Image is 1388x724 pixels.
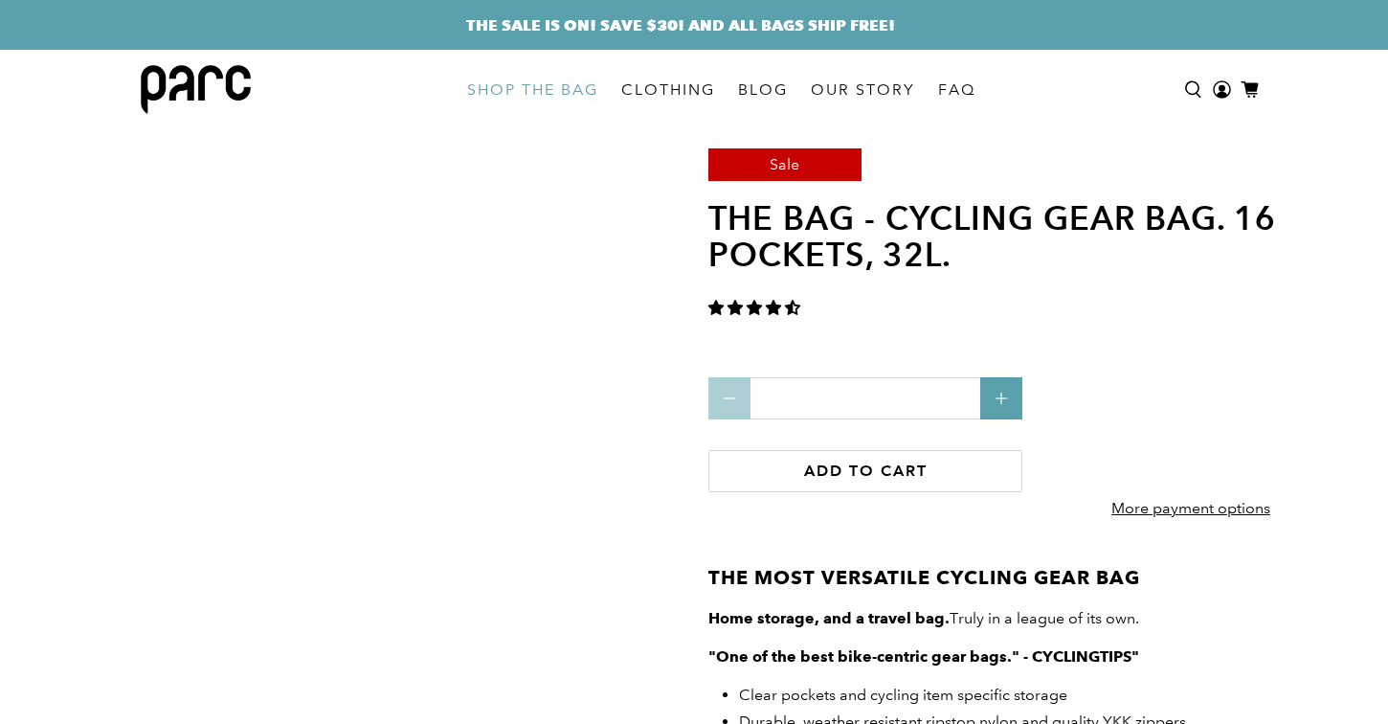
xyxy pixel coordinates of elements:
[1065,484,1316,544] a: More payment options
[770,155,799,173] span: Sale
[708,566,1140,589] strong: THE MOST VERSATILE CYCLING GEAR BAG
[708,299,800,317] span: 4.33 stars
[610,63,727,117] a: CLOTHING
[708,200,1359,274] h1: THE BAG - cycling gear bag. 16 pockets, 32L.
[466,13,895,36] a: THE SALE IS ON! SAVE $30! AND ALL BAGS SHIP FREE!
[141,65,251,114] img: parc bag logo
[804,462,928,480] span: Add to cart
[739,686,1067,704] span: Clear pockets and cycling item specific storage
[456,50,987,129] nav: main navigation
[708,647,1139,666] strong: "One of the best bike-centric gear bags." - CYCLINGTIPS"
[708,609,720,627] strong: H
[456,63,610,117] a: SHOP THE BAG
[727,63,799,117] a: BLOG
[720,609,1139,627] span: Truly in a league of its own.
[720,609,950,627] strong: ome storage, and a travel bag.
[927,63,987,117] a: FAQ
[708,450,1022,492] button: Add to cart
[799,63,927,117] a: OUR STORY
